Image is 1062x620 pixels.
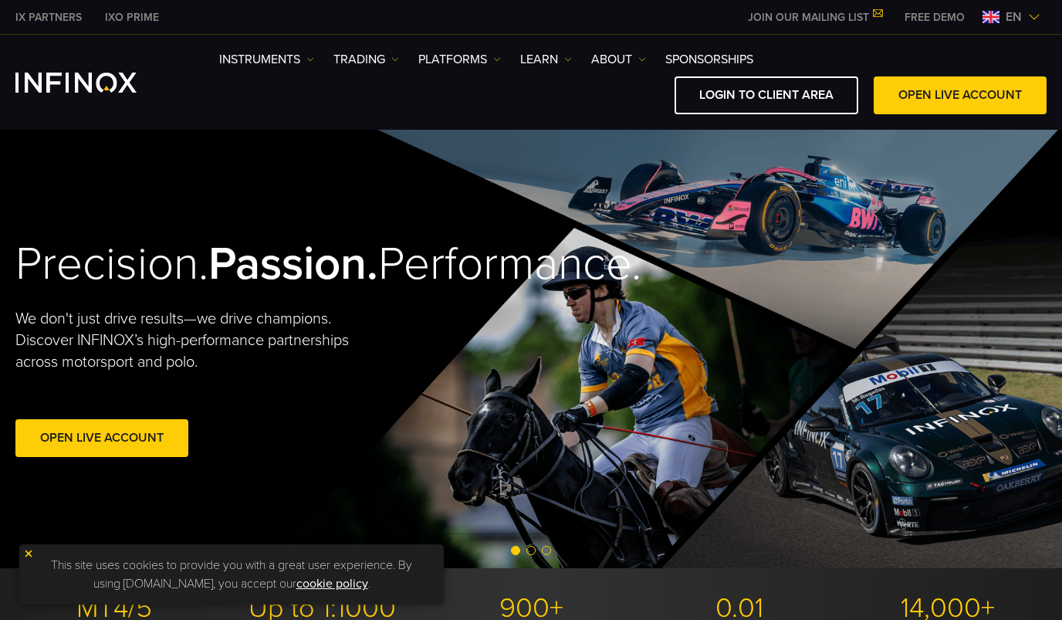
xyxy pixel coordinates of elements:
p: We don't just drive results—we drive champions. Discover INFINOX’s high-performance partnerships ... [15,308,387,373]
a: SPONSORSHIPS [665,50,753,69]
a: Instruments [219,50,314,69]
a: Open Live Account [15,419,188,457]
strong: Passion. [208,236,378,292]
a: INFINOX [93,9,171,25]
a: INFINOX Logo [15,73,173,93]
a: INFINOX [4,9,93,25]
a: PLATFORMS [418,50,501,69]
a: cookie policy [296,576,368,591]
h2: Precision. Performance. [15,236,479,293]
a: INFINOX MENU [893,9,976,25]
a: TRADING [333,50,399,69]
a: JOIN OUR MAILING LIST [736,11,893,24]
span: Go to slide 1 [511,546,520,555]
a: LOGIN TO CLIENT AREA [675,76,858,114]
a: Learn [520,50,572,69]
p: This site uses cookies to provide you with a great user experience. By using [DOMAIN_NAME], you a... [27,552,436,597]
img: yellow close icon [23,548,34,559]
a: OPEN LIVE ACCOUNT [874,76,1047,114]
span: Go to slide 3 [542,546,551,555]
span: en [999,8,1028,26]
span: Go to slide 2 [526,546,536,555]
a: ABOUT [591,50,646,69]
